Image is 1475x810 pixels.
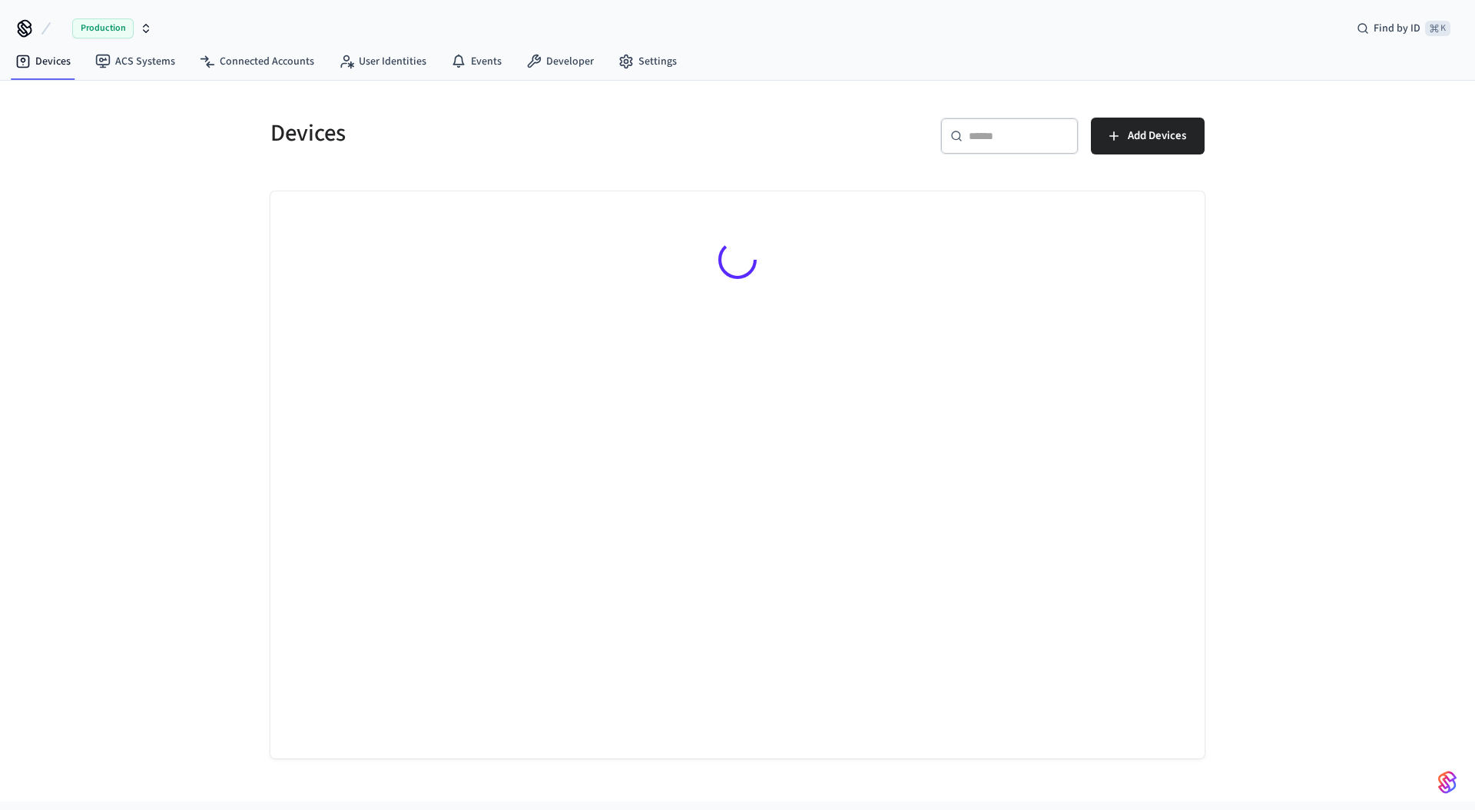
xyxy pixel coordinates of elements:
span: ⌘ K [1425,21,1450,36]
a: User Identities [326,48,439,75]
a: Devices [3,48,83,75]
a: Developer [514,48,606,75]
h5: Devices [270,118,728,149]
span: Add Devices [1128,126,1186,146]
a: Events [439,48,514,75]
a: Connected Accounts [187,48,326,75]
a: Settings [606,48,689,75]
img: SeamLogoGradient.69752ec5.svg [1438,770,1457,795]
span: Find by ID [1374,21,1420,36]
div: Find by ID⌘ K [1344,15,1463,42]
a: ACS Systems [83,48,187,75]
button: Add Devices [1091,118,1205,154]
span: Production [72,18,134,38]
